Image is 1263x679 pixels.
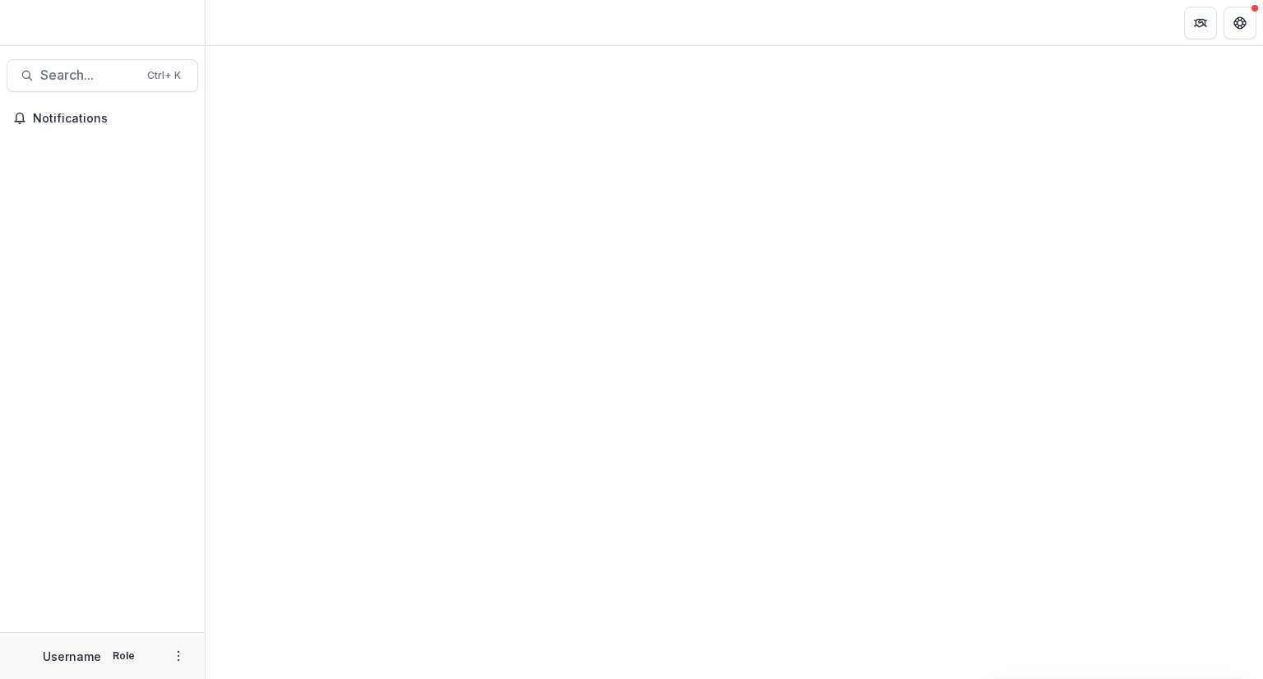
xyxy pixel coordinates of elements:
div: Ctrl + K [144,67,184,85]
span: Search... [40,67,137,83]
button: More [169,646,188,666]
button: Partners [1184,7,1217,39]
button: Notifications [7,105,198,132]
button: Get Help [1224,7,1256,39]
span: Notifications [33,112,192,126]
p: Username [43,648,101,665]
p: Role [108,649,140,663]
button: Search... [7,59,198,92]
